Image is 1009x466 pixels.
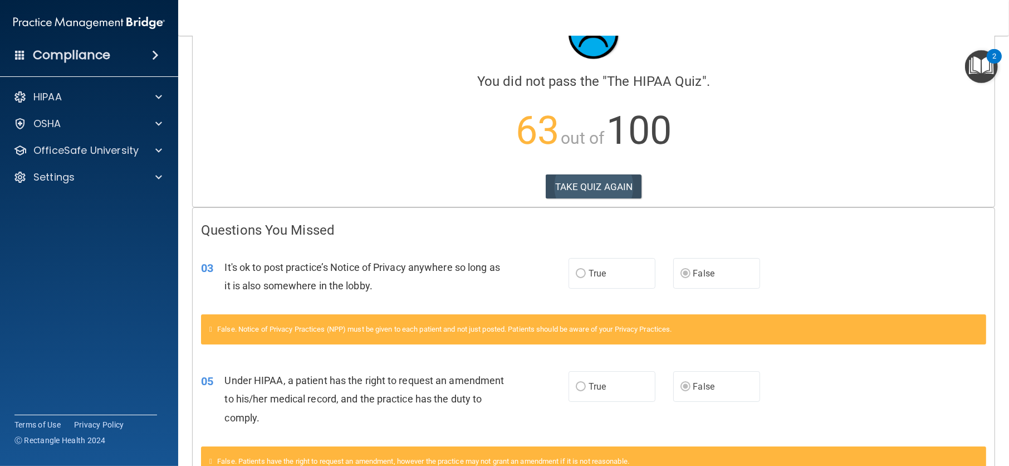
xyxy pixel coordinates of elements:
[606,108,672,153] span: 100
[33,171,75,184] p: Settings
[201,375,213,388] span: 05
[201,223,986,237] h4: Questions You Missed
[217,457,629,465] span: False. Patients have the right to request an amendment, however the practice may not grant an ame...
[13,144,162,157] a: OfficeSafe University
[217,325,672,333] span: False. Notice of Privacy Practices (NPP) must be given to each patient and not just posted. Patie...
[546,174,642,199] button: TAKE QUIZ AGAIN
[589,268,606,279] span: True
[13,12,165,34] img: PMB logo
[607,74,702,89] span: The HIPAA Quiz
[693,268,715,279] span: False
[201,74,986,89] h4: You did not pass the " ".
[680,383,690,391] input: False
[14,419,61,430] a: Terms of Use
[693,381,715,392] span: False
[201,261,213,275] span: 03
[33,117,61,130] p: OSHA
[516,108,559,153] span: 63
[225,375,504,423] span: Under HIPAA, a patient has the right to request an amendment to his/her medical record, and the p...
[13,90,162,104] a: HIPAA
[965,50,998,83] button: Open Resource Center, 2 new notifications
[74,419,124,430] a: Privacy Policy
[13,171,162,184] a: Settings
[225,261,500,292] span: It's ok to post practice’s Notice of Privacy anywhere so long as it is also somewhere in the lobby.
[576,270,586,278] input: True
[13,117,162,130] a: OSHA
[992,56,996,71] div: 2
[14,435,106,446] span: Ⓒ Rectangle Health 2024
[33,90,62,104] p: HIPAA
[953,389,996,431] iframe: Drift Widget Chat Controller
[589,381,606,392] span: True
[33,47,110,63] h4: Compliance
[576,383,586,391] input: True
[561,128,605,148] span: out of
[33,144,139,157] p: OfficeSafe University
[680,270,690,278] input: False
